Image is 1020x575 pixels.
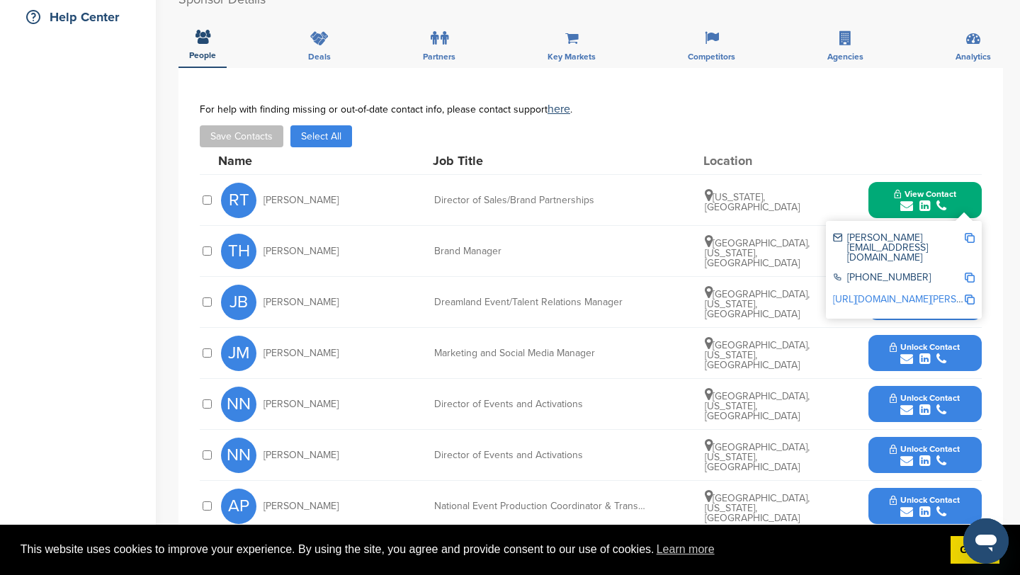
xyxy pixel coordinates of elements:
span: Key Markets [548,52,596,61]
img: Copy [965,295,975,304]
div: National Event Production Coordinator & Transportation Manager [434,501,647,511]
span: Partners [423,52,455,61]
span: [PERSON_NAME] [263,501,339,511]
button: Save Contacts [200,125,283,147]
span: View Contact [894,189,956,199]
div: Name [218,154,374,167]
span: NN [221,387,256,422]
span: [PERSON_NAME] [263,348,339,358]
span: [PERSON_NAME] [263,450,339,460]
span: TH [221,234,256,269]
span: Competitors [688,52,735,61]
div: Brand Manager [434,246,647,256]
span: Deals [308,52,331,61]
span: [PERSON_NAME] [263,246,339,256]
div: Director of Events and Activations [434,450,647,460]
div: For help with finding missing or out-of-date contact info, please contact support . [200,103,982,115]
button: View Contact [877,179,973,222]
span: Unlock Contact [890,495,960,505]
button: Unlock Contact [873,485,977,528]
span: [GEOGRAPHIC_DATA], [US_STATE], [GEOGRAPHIC_DATA] [705,441,810,473]
iframe: Button to launch messaging window [963,518,1009,564]
div: Marketing and Social Media Manager [434,348,647,358]
div: Director of Sales/Brand Partnerships [434,195,647,205]
img: Copy [965,273,975,283]
span: Unlock Contact [890,444,960,454]
span: Unlock Contact [890,342,960,352]
span: People [189,51,216,59]
span: [GEOGRAPHIC_DATA], [US_STATE], [GEOGRAPHIC_DATA] [705,339,810,371]
span: Analytics [956,52,991,61]
span: JM [221,336,256,371]
span: [US_STATE], [GEOGRAPHIC_DATA] [705,191,800,213]
a: here [548,102,570,116]
span: [GEOGRAPHIC_DATA], [US_STATE], [GEOGRAPHIC_DATA] [705,237,810,269]
div: Job Title [433,154,645,167]
span: Unlock Contact [890,393,960,403]
div: [PERSON_NAME][EMAIL_ADDRESS][DOMAIN_NAME] [833,233,964,263]
div: [PHONE_NUMBER] [833,273,964,285]
button: Unlock Contact [873,434,977,477]
a: dismiss cookie message [951,536,999,564]
span: [PERSON_NAME] [263,297,339,307]
span: [GEOGRAPHIC_DATA], [US_STATE], [GEOGRAPHIC_DATA] [705,492,810,524]
span: This website uses cookies to improve your experience. By using the site, you agree and provide co... [21,539,939,560]
a: Help Center [14,1,142,33]
a: [URL][DOMAIN_NAME][PERSON_NAME] [833,293,1006,305]
span: Agencies [827,52,863,61]
span: RT [221,183,256,218]
button: Select All [290,125,352,147]
div: Dreamland Event/Talent Relations Manager [434,297,647,307]
span: [GEOGRAPHIC_DATA], [US_STATE], [GEOGRAPHIC_DATA] [705,390,810,422]
span: [PERSON_NAME] [263,399,339,409]
span: AP [221,489,256,524]
a: learn more about cookies [654,539,717,560]
div: Director of Events and Activations [434,399,647,409]
div: Location [703,154,810,167]
span: [PERSON_NAME] [263,195,339,205]
span: JB [221,285,256,320]
button: Unlock Contact [873,332,977,375]
div: Help Center [21,4,142,30]
button: Unlock Contact [873,383,977,426]
span: [GEOGRAPHIC_DATA], [US_STATE], [GEOGRAPHIC_DATA] [705,288,810,320]
img: Copy [965,233,975,243]
span: NN [221,438,256,473]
